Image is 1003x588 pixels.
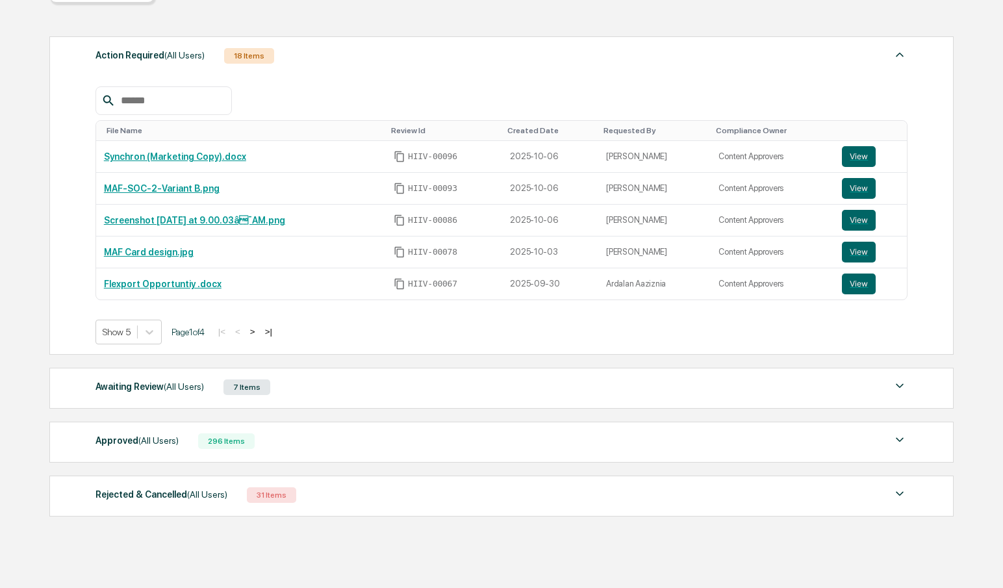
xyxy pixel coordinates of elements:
td: [PERSON_NAME] [598,173,711,205]
td: 2025-10-06 [502,205,598,236]
td: Content Approvers [711,205,834,236]
span: (All Users) [138,435,179,446]
span: (All Users) [187,489,227,500]
button: View [842,242,876,262]
td: [PERSON_NAME] [598,236,711,268]
div: Toggle SortBy [603,126,705,135]
img: caret [892,432,908,448]
a: MAF-SOC-2-Variant B.png [104,183,220,194]
div: Toggle SortBy [391,126,497,135]
td: 2025-10-06 [502,141,598,173]
span: (All Users) [164,381,204,392]
span: Copy Id [394,214,405,226]
span: Copy Id [394,151,405,162]
div: Toggle SortBy [716,126,829,135]
span: HIIV-00086 [408,215,457,225]
span: HIIV-00067 [408,279,457,289]
a: Screenshot [DATE] at 9.00.03â¯AM.png [104,215,285,225]
button: View [842,178,876,199]
td: Ardalan Aaziznia [598,268,711,300]
div: Toggle SortBy [844,126,902,135]
td: 2025-10-06 [502,173,598,205]
button: >| [261,326,276,337]
span: Copy Id [394,246,405,258]
button: View [842,274,876,294]
a: Flexport Opportuntiy .docx [104,279,222,289]
div: 7 Items [223,379,270,395]
div: 296 Items [198,433,255,449]
td: Content Approvers [711,141,834,173]
td: [PERSON_NAME] [598,141,711,173]
img: caret [892,378,908,394]
img: caret [892,486,908,502]
td: Content Approvers [711,236,834,268]
span: Page 1 of 4 [171,327,205,337]
span: HIIV-00096 [408,151,457,162]
td: Content Approvers [711,268,834,300]
a: View [842,146,899,167]
button: > [246,326,259,337]
a: View [842,210,899,231]
button: < [231,326,244,337]
a: MAF Card design.jpg [104,247,194,257]
td: [PERSON_NAME] [598,205,711,236]
a: View [842,178,899,199]
div: Rejected & Cancelled [95,486,227,503]
div: Toggle SortBy [507,126,593,135]
span: HIIV-00093 [408,183,457,194]
div: Toggle SortBy [107,126,381,135]
div: 31 Items [247,487,296,503]
div: 18 Items [224,48,274,64]
td: 2025-10-03 [502,236,598,268]
a: View [842,274,899,294]
a: View [842,242,899,262]
a: Synchron (Marketing Copy).docx [104,151,246,162]
span: Copy Id [394,278,405,290]
span: (All Users) [164,50,205,60]
div: Awaiting Review [95,378,204,395]
td: Content Approvers [711,173,834,205]
button: View [842,146,876,167]
span: HIIV-00078 [408,247,457,257]
div: Approved [95,432,179,449]
button: |< [214,326,229,337]
span: Copy Id [394,183,405,194]
img: caret [892,47,908,62]
td: 2025-09-30 [502,268,598,300]
button: View [842,210,876,231]
div: Action Required [95,47,205,64]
